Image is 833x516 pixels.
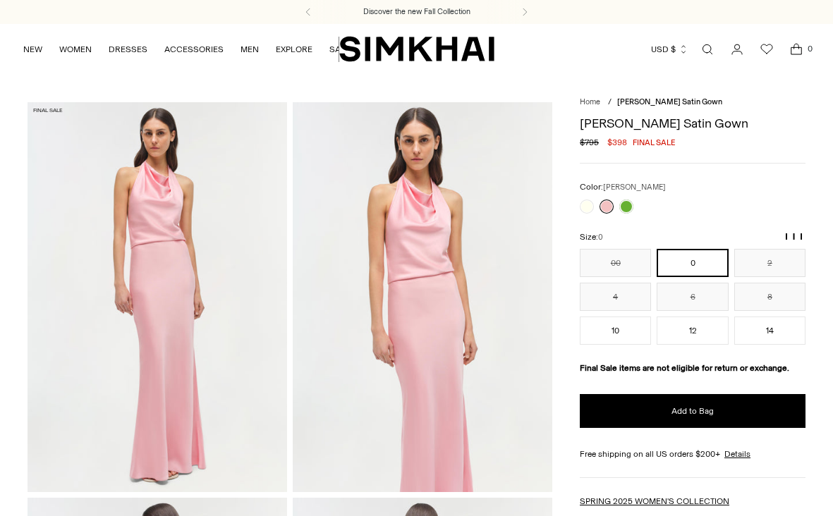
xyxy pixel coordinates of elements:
[617,97,722,106] span: [PERSON_NAME] Satin Gown
[693,35,722,63] a: Open search modal
[580,249,651,277] button: 00
[598,233,603,242] span: 0
[580,136,599,149] s: $795
[23,34,42,65] a: NEW
[580,496,729,506] a: SPRING 2025 WOMEN'S COLLECTION
[580,231,603,244] label: Size:
[723,35,751,63] a: Go to the account page
[580,97,600,106] a: Home
[724,448,750,460] a: Details
[657,283,728,311] button: 6
[753,35,781,63] a: Wishlist
[580,317,651,345] button: 10
[734,317,805,345] button: 14
[109,34,147,65] a: DRESSES
[329,34,351,65] a: SALE
[607,136,627,149] span: $398
[363,6,470,18] a: Discover the new Fall Collection
[651,34,688,65] button: USD $
[580,180,666,194] label: Color:
[782,35,810,63] a: Open cart modal
[657,249,728,277] button: 0
[608,97,612,109] div: /
[734,249,805,277] button: 2
[580,97,805,109] nav: breadcrumbs
[734,283,805,311] button: 8
[293,102,552,491] img: Reannon Satin Gown
[580,394,805,428] button: Add to Bag
[580,117,805,130] h1: [PERSON_NAME] Satin Gown
[339,35,494,63] a: SIMKHAI
[164,34,224,65] a: ACCESSORIES
[580,283,651,311] button: 4
[580,448,805,460] div: Free shipping on all US orders $200+
[603,183,666,192] span: [PERSON_NAME]
[580,363,789,373] strong: Final Sale items are not eligible for return or exchange.
[59,34,92,65] a: WOMEN
[28,102,287,491] img: Reannon Satin Gown
[276,34,312,65] a: EXPLORE
[657,317,728,345] button: 12
[671,405,714,417] span: Add to Bag
[803,42,816,55] span: 0
[241,34,259,65] a: MEN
